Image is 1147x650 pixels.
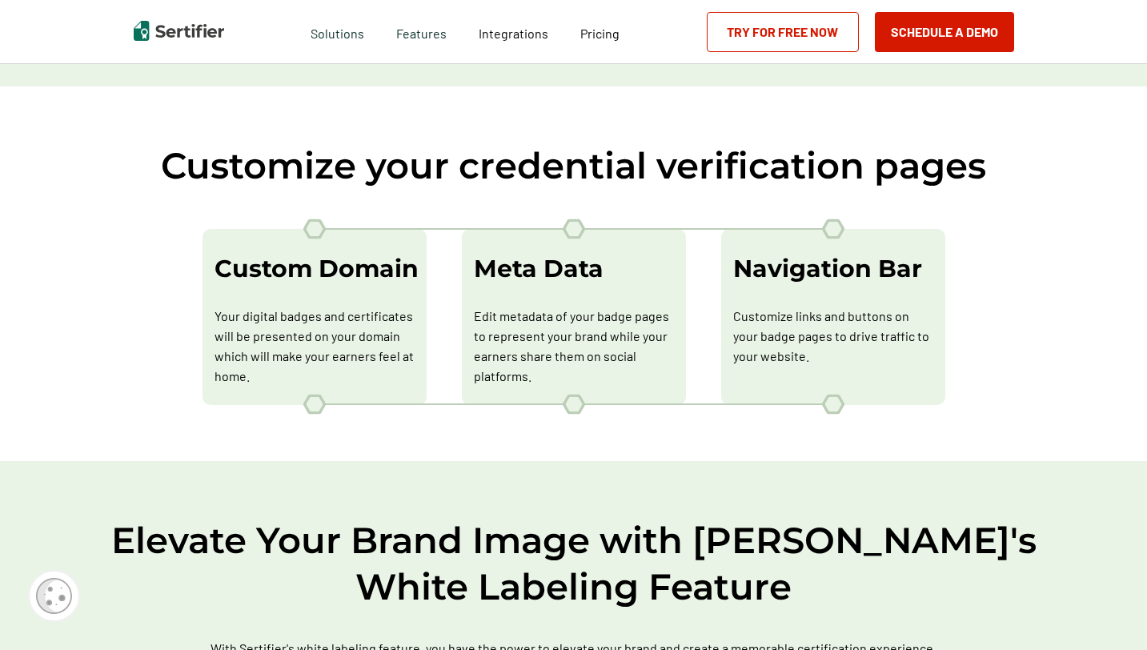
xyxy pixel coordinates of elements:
p: Customize links and buttons on your badge pages to drive traffic to your website. [733,306,933,366]
img: Cookie Popup Icon [36,578,72,614]
img: List Icon [303,394,326,415]
span: Navigation Bar [733,253,933,285]
img: List Icon [563,394,585,415]
img: List Icon [822,219,844,239]
img: List Icon [822,394,844,415]
img: List Icon [303,219,326,239]
a: Try for Free Now [707,12,859,52]
h2: Elevate Your Brand Image with [PERSON_NAME]'s White Labeling Feature [94,517,1054,610]
span: Integrations [479,26,548,41]
img: List Icon [563,219,585,239]
img: Sertifier | Digital Credentialing Platform [134,21,224,41]
span: Custom Domain [215,253,415,285]
a: Pricing [580,22,620,42]
p: Your digital badges and certificates will be presented on your domain which will make your earner... [215,306,415,386]
span: Pricing [580,26,620,41]
button: Schedule a Demo [875,12,1014,52]
iframe: Chat Widget [1067,573,1147,650]
span: Meta Data [474,253,674,285]
p: Edit metadata of your badge pages to represent your brand while your earners share them on social... [474,306,674,386]
span: Features [396,22,447,42]
h2: Customize your credential verification pages [134,142,1014,189]
span: Solutions [311,22,364,42]
a: Integrations [479,22,548,42]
